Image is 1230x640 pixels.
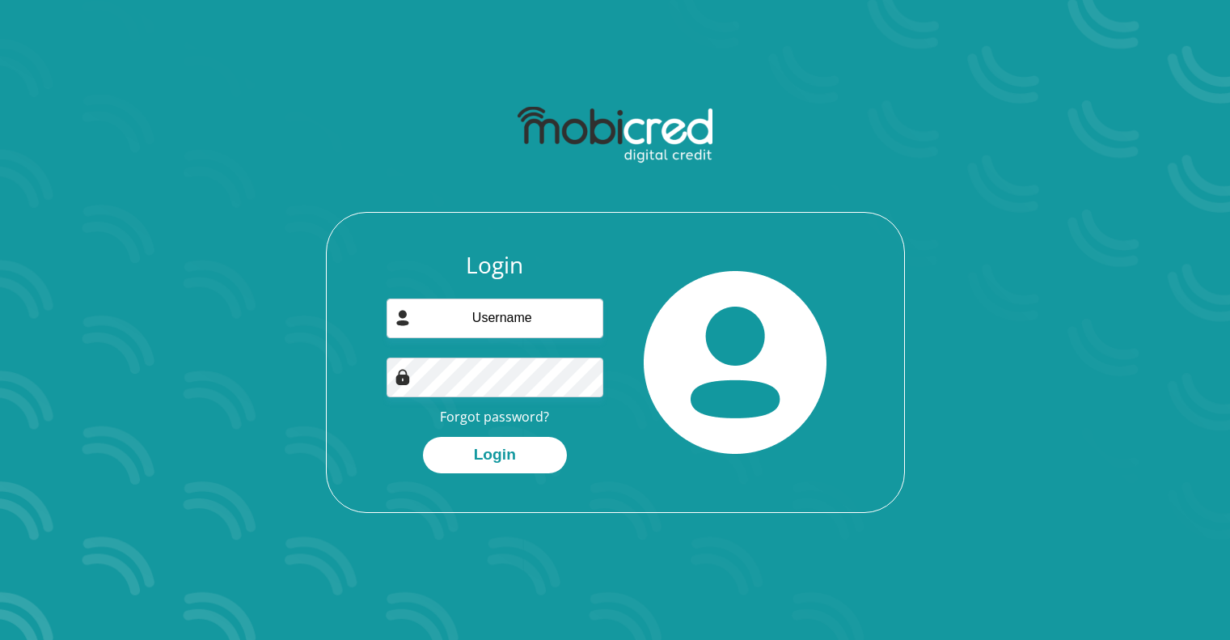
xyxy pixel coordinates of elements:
[440,408,549,426] a: Forgot password?
[518,107,712,163] img: mobicred logo
[387,252,603,279] h3: Login
[387,299,603,338] input: Username
[423,437,567,473] button: Login
[395,369,411,385] img: Image
[395,310,411,326] img: user-icon image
